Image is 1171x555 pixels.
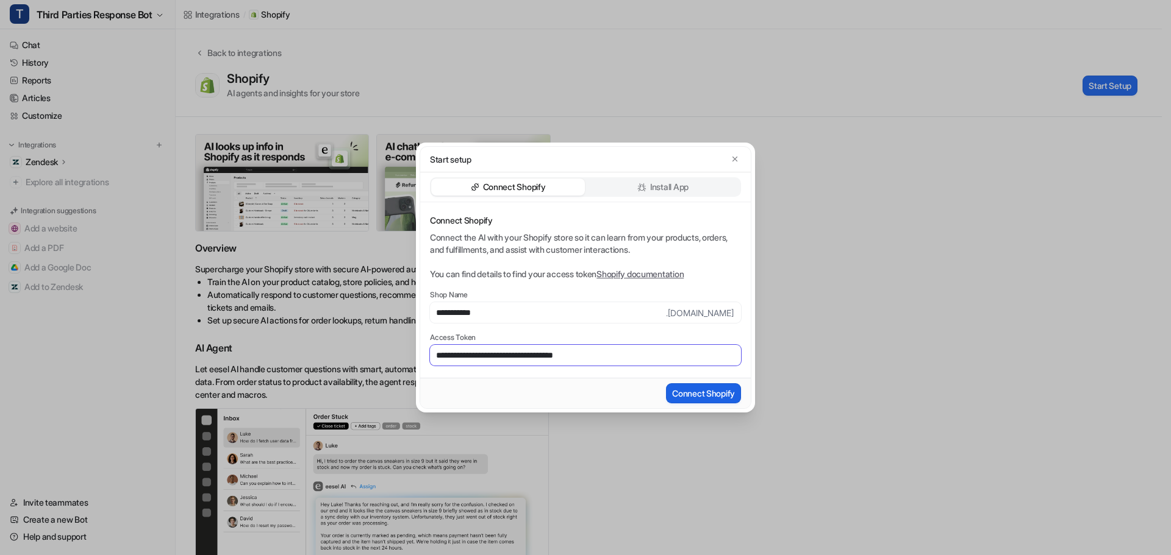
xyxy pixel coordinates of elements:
p: Start setup [430,153,471,166]
label: Shop Name [430,290,741,300]
p: Install App [650,181,689,193]
p: Connect Shopify [483,181,546,193]
a: Shopify documentation [596,269,684,279]
button: Connect Shopify [666,383,741,403]
p: You can find details to find your access token [430,268,741,280]
span: .[DOMAIN_NAME] [666,302,741,323]
label: Access Token [430,333,741,342]
p: Connect Shopify [430,214,741,227]
p: Connect the AI with your Shopify store so it can learn from your products, orders, and fulfillmen... [430,232,741,256]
